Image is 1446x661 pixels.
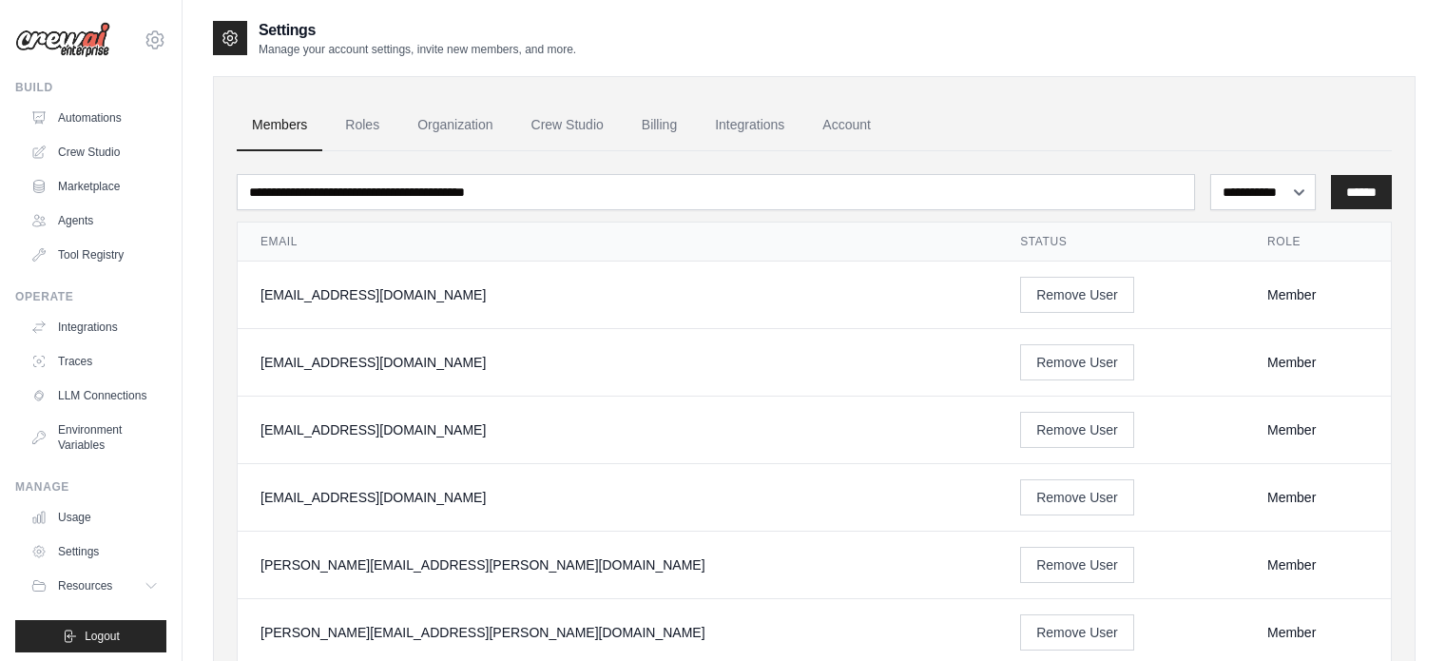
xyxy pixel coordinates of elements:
[15,289,166,304] div: Operate
[1267,353,1368,372] div: Member
[700,100,800,151] a: Integrations
[1020,412,1134,448] button: Remove User
[238,223,997,262] th: Email
[402,100,508,151] a: Organization
[1020,344,1134,380] button: Remove User
[1267,555,1368,574] div: Member
[516,100,619,151] a: Crew Studio
[1244,223,1391,262] th: Role
[260,488,974,507] div: [EMAIL_ADDRESS][DOMAIN_NAME]
[23,171,166,202] a: Marketplace
[85,629,120,644] span: Logout
[23,205,166,236] a: Agents
[1020,547,1134,583] button: Remove User
[260,555,974,574] div: [PERSON_NAME][EMAIL_ADDRESS][PERSON_NAME][DOMAIN_NAME]
[15,22,110,58] img: Logo
[23,380,166,411] a: LLM Connections
[15,620,166,652] button: Logout
[23,137,166,167] a: Crew Studio
[15,80,166,95] div: Build
[23,571,166,601] button: Resources
[15,479,166,495] div: Manage
[259,42,576,57] p: Manage your account settings, invite new members, and more.
[1267,420,1368,439] div: Member
[259,19,576,42] h2: Settings
[997,223,1244,262] th: Status
[23,415,166,460] a: Environment Variables
[1267,623,1368,642] div: Member
[627,100,692,151] a: Billing
[23,346,166,377] a: Traces
[330,100,395,151] a: Roles
[23,536,166,567] a: Settings
[260,623,974,642] div: [PERSON_NAME][EMAIL_ADDRESS][PERSON_NAME][DOMAIN_NAME]
[1267,285,1368,304] div: Member
[1267,488,1368,507] div: Member
[23,240,166,270] a: Tool Registry
[260,420,974,439] div: [EMAIL_ADDRESS][DOMAIN_NAME]
[1020,614,1134,651] button: Remove User
[1020,479,1134,515] button: Remove User
[260,285,974,304] div: [EMAIL_ADDRESS][DOMAIN_NAME]
[23,502,166,533] a: Usage
[23,312,166,342] a: Integrations
[23,103,166,133] a: Automations
[237,100,322,151] a: Members
[1020,277,1134,313] button: Remove User
[807,100,886,151] a: Account
[58,578,112,593] span: Resources
[260,353,974,372] div: [EMAIL_ADDRESS][DOMAIN_NAME]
